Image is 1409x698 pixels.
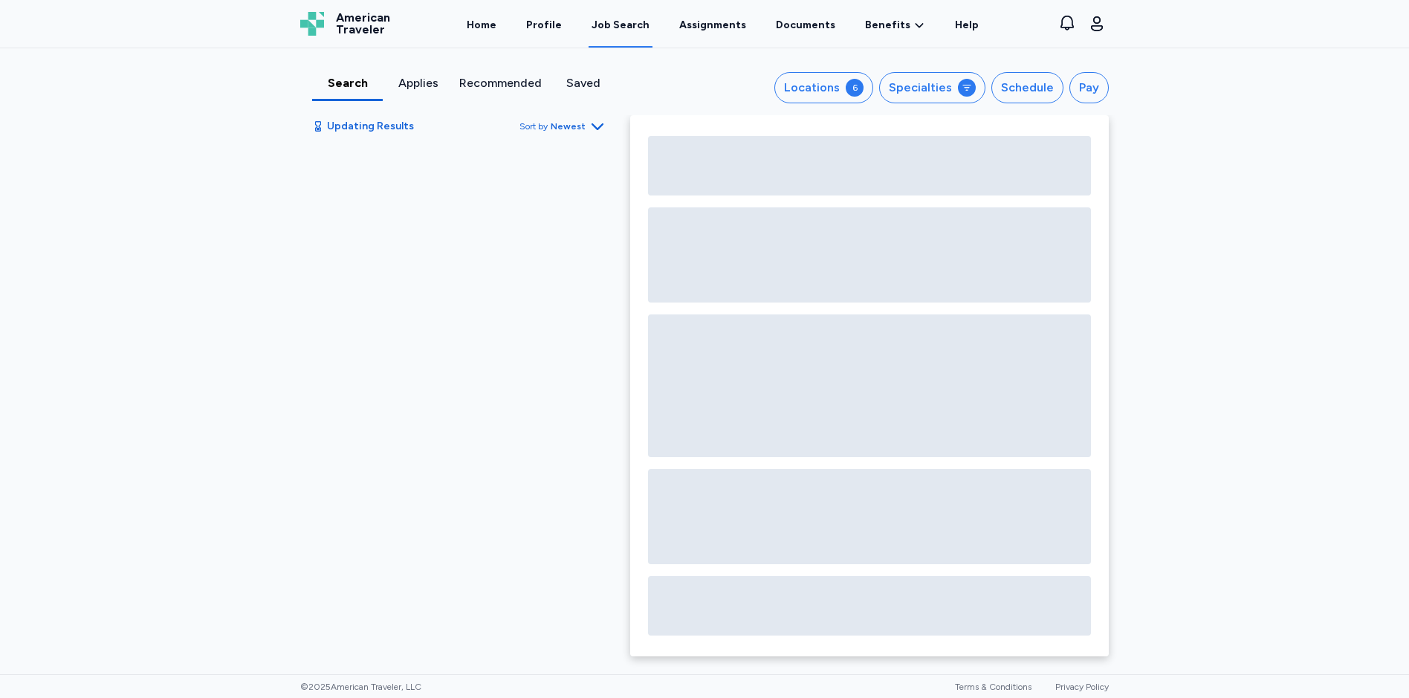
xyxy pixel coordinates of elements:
div: Recommended [459,74,542,92]
span: © 2025 American Traveler, LLC [300,681,421,693]
button: Specialties [879,72,985,103]
a: Job Search [589,1,652,48]
span: American Traveler [336,12,390,36]
img: Logo [300,12,324,36]
span: Newest [551,120,586,132]
div: Specialties [889,79,952,97]
div: Search [318,74,377,92]
button: Schedule [991,72,1063,103]
span: Benefits [865,18,910,33]
button: Pay [1069,72,1109,103]
div: Job Search [592,18,650,33]
div: Applies [389,74,447,92]
div: Pay [1079,79,1099,97]
a: Privacy Policy [1055,682,1109,692]
span: Sort by [519,120,548,132]
div: Saved [554,74,612,92]
a: Benefits [865,18,925,33]
a: Terms & Conditions [955,682,1031,692]
button: Locations6 [774,72,873,103]
button: Sort byNewest [519,117,606,135]
div: Schedule [1001,79,1054,97]
div: 6 [846,79,864,97]
div: Locations [784,79,840,97]
span: Updating Results [327,119,414,134]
